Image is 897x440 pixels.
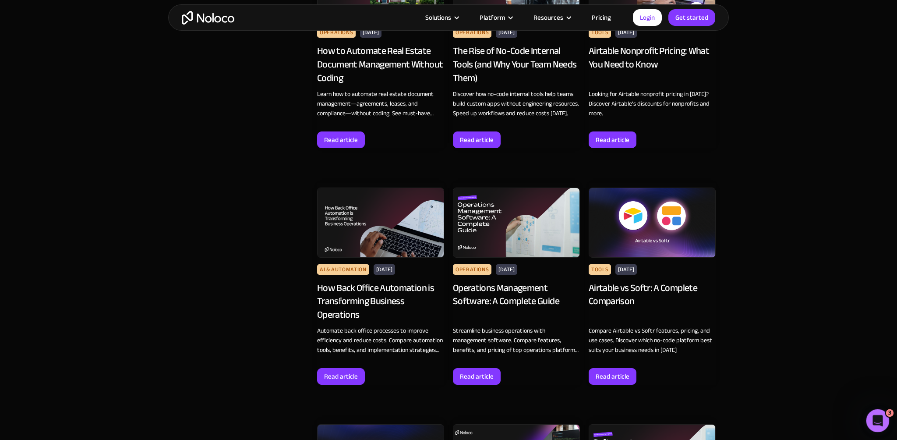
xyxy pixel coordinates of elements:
div: Read article [596,371,629,382]
div: Learn how to automate real estate document management—agreements, leases, and compliance—without ... [317,89,444,118]
a: Login [633,9,662,26]
img: Operations Management Software: A Complete Guide [453,188,580,258]
a: Tools[DATE]Airtable vs Softr: A Complete ComparisonCompare Airtable vs Softr features, pricing, a... [589,183,716,385]
div: Tools [589,264,611,275]
a: Operations Management Software: A Complete GuideOperations[DATE]Operations Management Software: A... [453,183,580,385]
div: Resources [533,12,563,23]
div: How Back Office Automation is Transforming Business Operations [317,281,444,322]
div: Operations [453,264,491,275]
div: Platform [480,12,505,23]
div: Read article [460,134,494,145]
div: [DATE] [496,264,517,275]
div: Automate back office processes to improve efficiency and reduce costs. Compare automation tools, ... [317,326,444,355]
div: Looking for Airtable nonprofit pricing in [DATE]? Discover Airtable’s discounts for nonprofits an... [589,89,716,118]
div: Resources [523,12,581,23]
div: Operations Management Software: A Complete Guide [453,281,580,322]
div: The Rise of No-Code Internal Tools (and Why Your Team Needs Them) [453,44,580,85]
div: Read article [324,134,358,145]
div: Read article [460,371,494,382]
div: Solutions [414,12,469,23]
div: [DATE] [615,264,637,275]
div: Solutions [425,12,451,23]
div: Compare Airtable vs Softr features, pricing, and use cases. Discover which no-code platform best ... [589,326,716,355]
span: 3 [886,409,894,417]
div: Streamline business operations with management software. Compare features, benefits, and pricing ... [453,326,580,355]
div: Read article [596,134,629,145]
div: [DATE] [374,264,395,275]
iframe: Intercom live chat [866,409,890,433]
div: Read article [324,371,358,382]
div: Airtable vs Softr: A Complete Comparison [589,281,716,322]
div: Platform [469,12,523,23]
div: Airtable Nonprofit Pricing: What You Need to Know [589,44,716,85]
div: AI & Automation [317,264,369,275]
a: Pricing [581,12,622,23]
div: How to Automate Real Estate Document Management Without Coding [317,44,444,85]
a: AI & Automation[DATE]How Back Office Automation is Transforming Business OperationsAutomate back ... [317,183,444,385]
div: Discover how no-code internal tools help teams build custom apps without engineering resources. S... [453,89,580,118]
a: Get started [668,9,715,26]
a: home [182,11,234,25]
